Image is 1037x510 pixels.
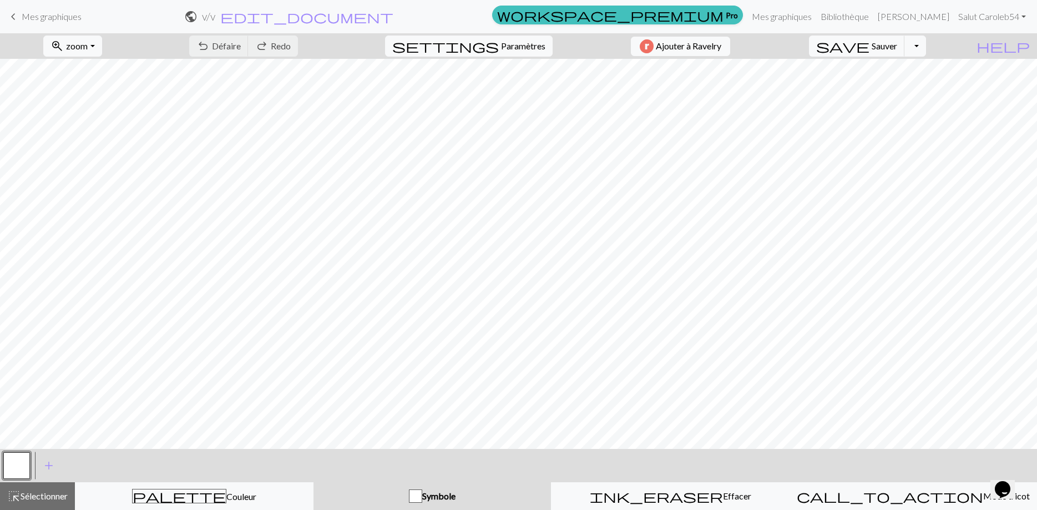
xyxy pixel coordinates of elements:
span: Sauver [872,41,897,51]
a: Mes graphiques [747,6,816,28]
span: keyboard_arrow_left [7,9,20,24]
span: Mode tricot [983,491,1030,501]
span: Effacer [723,491,751,501]
a: Salut Caroleb54 [954,6,1030,28]
span: ink_eraser [590,488,723,504]
span: highlight_alt [7,488,21,504]
button: Ajouter à Ravelry [631,37,730,56]
button: Couleur [75,482,313,510]
span: edit_document [220,9,393,24]
span: help [977,38,1030,54]
img: Ravelry [640,39,654,53]
span: settings [392,38,499,54]
a: [PERSON_NAME] [873,6,954,28]
span: palette [133,488,226,504]
button: zoom [43,36,102,57]
h2: v / v [202,10,215,23]
span: Sélectionner [21,491,68,501]
i: Settings [392,39,499,53]
button: Sauver [809,36,905,57]
span: public [184,9,198,24]
span: save [816,38,869,54]
span: Symbole [422,491,456,501]
a: Bibliothèque [816,6,873,28]
span: Paramètres [501,39,545,53]
a: Mes graphiques [7,7,82,26]
button: Mode tricot [790,482,1037,510]
span: Couleur [226,491,256,502]
button: SettingsParamètres [385,36,553,57]
span: zoom_in [50,38,64,54]
span: call_to_action [797,488,983,504]
span: Mes graphiques [22,11,82,22]
span: zoom [66,41,88,51]
span: Ajouter à Ravelry [656,39,721,53]
button: Effacer [551,482,790,510]
iframe: chat widget [990,466,1026,499]
span: workspace_premium [497,7,724,23]
button: Symbole [313,482,551,510]
a: Pro [492,6,743,24]
span: add [42,458,55,473]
